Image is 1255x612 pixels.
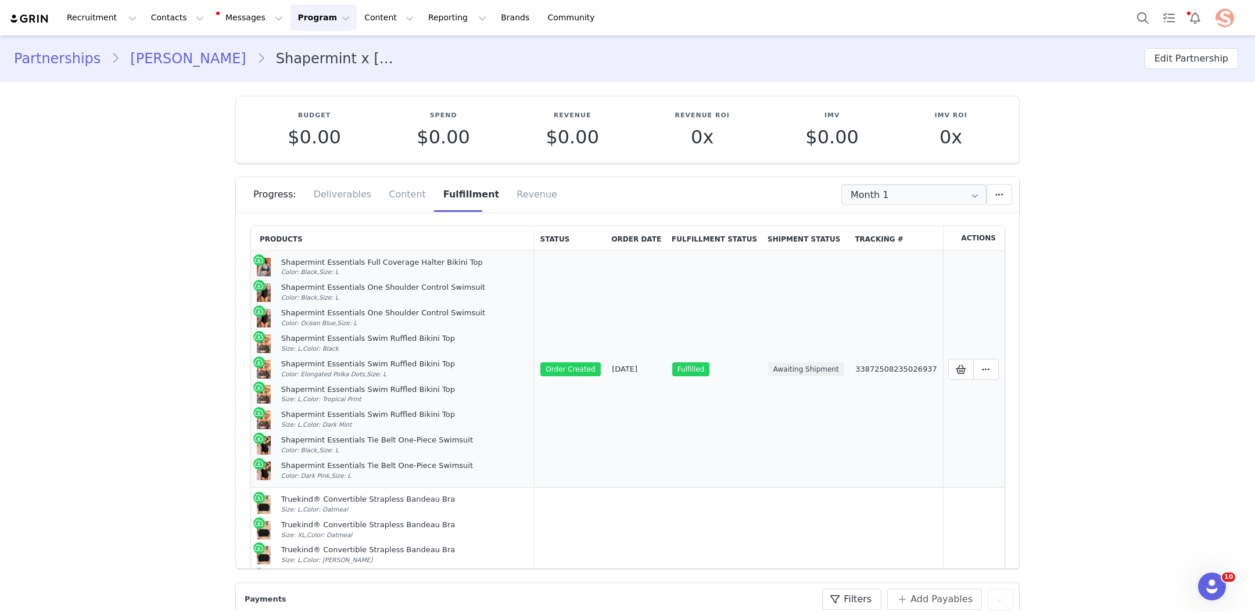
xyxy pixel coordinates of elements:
img: swimwear-elongated-polka-dots-s-shapermint-essentials-swim-ruffled-bikini-top-33165622149254.jpg [257,360,271,379]
input: Select [841,184,987,205]
button: Notifications [1182,5,1208,31]
iframe: Intercom live chat [1198,573,1226,600]
body: Rich Text Area. Press ALT-0 for help. [9,9,477,22]
img: grin logo [9,13,50,24]
a: Partnerships [14,48,111,69]
div: Deliverables [305,177,381,212]
span: Size: L [319,268,339,275]
span: Color: Black [303,345,339,352]
button: Messages [211,5,290,31]
span: Size: L, [281,395,303,402]
img: swimwear-elongated-polka-dots-s-shapermint-essentials-swim-ruffled-bikini-top-33165622149254.jpg [257,411,271,429]
span: Size: L, [281,345,303,352]
th: Fulfillment Status [666,226,762,251]
img: swimwear-elongated-polka-dots-s-shapermint-essentials-swim-ruffled-bikini-top-33165622149254.jpg [257,334,271,353]
span: Filters [844,592,872,606]
img: bra-black-s-truekind-convertible-strapless-bandeau-bra-32552443084934.jpg [257,495,271,514]
p: Spend [417,111,470,121]
span: Color: Dark Pink, [281,472,332,479]
img: bra-black-s-truekind-convertible-strapless-bandeau-bra-32552443084934.jpg [257,521,271,539]
span: Size: XL, [281,531,307,538]
span: Color: Oatmeal [303,506,348,513]
span: Color: Ocean Blue, [281,319,338,326]
span: Order Created [540,362,600,376]
p: Revenue ROI [675,111,729,121]
div: Truekind® Convertible Strapless Bandeau Bra [281,545,529,555]
span: Color: Dark Mint [303,421,352,428]
th: Order Date [606,226,666,251]
span: Color: Black, [281,294,319,301]
img: bra-black-s-truekind-convertible-strapless-bandeau-bra-32552443084934.jpg [257,546,271,564]
button: Filters [822,589,881,610]
a: [PERSON_NAME] [120,48,256,69]
div: Shapermint Essentials Swim Ruffled Bikini Top [281,410,529,420]
span: $0.00 [546,126,599,148]
span: Size: L [331,472,351,479]
p: Budget [288,111,341,121]
div: Shapermint Essentials Full Coverage Halter Bikini Top [281,258,529,268]
img: swimwear-black-s-shapermint-essentials-one-shoulder-control-swimsuit-31516489810054.jpg [257,309,271,327]
img: swimwear-black-s-shapermint-essentials-tie-belt-one-piece-swimsuit-31542366273670.jpg [257,462,271,480]
td: [DATE] [606,251,666,488]
div: Shapermint Essentials Swim Ruffled Bikini Top [281,385,529,395]
a: 33872508235026937 [855,365,937,373]
img: swimwear-black-s-shapermint-essentials-tie-belt-one-piece-swimsuit-31542366273670.jpg [257,436,271,455]
p: Revenue [546,111,599,121]
span: $0.00 [288,126,341,148]
button: Content [357,5,421,31]
button: Program [291,5,357,31]
span: $0.00 [805,126,859,148]
button: Reporting [421,5,493,31]
div: Shapermint Essentials One Shoulder Control Swimsuit [281,283,529,293]
a: Tasks [1156,5,1182,31]
th: Shipment Status [762,226,849,251]
span: Size: L [319,447,339,453]
span: Fulfilled [672,362,709,376]
button: Profile [1209,9,1246,27]
div: Revenue [508,177,557,212]
span: Size: L [319,294,339,301]
p: IMV [805,111,859,121]
th: Tracking # [849,226,942,251]
div: Shapermint Essentials Swim Ruffled Bikini Top [281,334,529,344]
span: Color: [PERSON_NAME] [303,556,372,563]
span: Size: L, [281,421,303,428]
span: Size: L, [281,556,303,563]
button: Contacts [144,5,211,31]
div: Shapermint Essentials Swim Ruffled Bikini Top [281,359,529,369]
p: IMV ROI [934,111,967,121]
img: swimwear-black-s-shapermint-essentials-one-shoulder-control-swimsuit-31516489810054.jpg [257,283,271,302]
div: Shapermint Essentials Tie Belt One-Piece Swimsuit [281,435,529,445]
a: Community [541,5,607,31]
img: 81004_BIKINI_TOP_BLUE_MAIN_9467085e-924e-4348-afce-695342b5c5b0.jpg [257,258,271,276]
span: Color: Oatmeal [307,531,352,538]
div: Shapermint Essentials Tie Belt One-Piece Swimsuit [281,461,529,471]
span: Awaiting Shipment [768,362,844,376]
div: Truekind® Convertible Strapless Bandeau Bra [281,520,529,530]
button: Edit Partnership [1145,48,1238,69]
th: Products [251,226,535,251]
div: Shapermint Essentials One Shoulder Control Swimsuit [281,308,529,318]
div: Fulfillment [435,177,508,212]
img: swimwear-elongated-polka-dots-s-shapermint-essentials-swim-ruffled-bikini-top-33165622149254.jpg [257,385,271,404]
span: Size: L, [281,506,303,513]
span: Color: Black, [281,268,319,275]
div: Progress: [253,177,305,212]
div: Payments [242,593,292,605]
th: Actions [943,226,1005,251]
button: Add Payables [887,589,982,610]
span: Size: L [337,319,357,326]
p: 0x [675,127,729,147]
span: Size: L [367,370,386,377]
div: Content [380,177,435,212]
p: 0x [934,127,967,147]
span: 10 [1222,573,1235,582]
span: Color: Elongated Polka Dots, [281,370,367,377]
div: Truekind® Convertible Strapless Bandeau Bra [281,495,529,505]
img: f99a58a2-e820-49b2-b1c6-889a8229352e.jpeg [1215,9,1234,27]
span: Color: Black, [281,447,319,453]
span: Color: Tropical Print [303,395,361,402]
button: Recruitment [60,5,144,31]
th: Status [535,226,606,251]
